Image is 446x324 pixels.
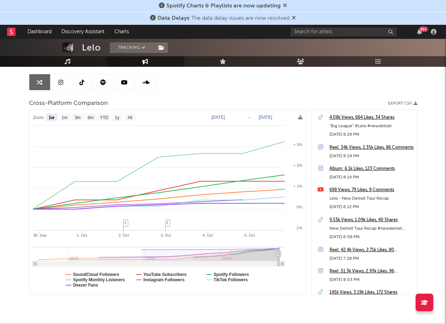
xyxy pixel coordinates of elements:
span: Spotify Charts & Playlists are now updating [166,3,281,9]
text: Spotify Followers [213,272,249,277]
span: Cross-Platform Comparison [29,99,108,108]
text: 4. Oct [202,233,213,237]
a: Reel: 51.3k Views, 2.93k Likes, 96 Comments [329,267,414,276]
text: [DATE] [259,115,272,120]
button: Tracking [110,42,154,53]
input: Search for artists [291,28,397,36]
div: Lelo [82,42,101,53]
text: All [127,115,132,120]
button: Export CSV [388,101,417,106]
span: Dismiss [283,3,287,9]
div: [DATE] 6:06 PM [329,233,414,241]
text: 2. Oct [118,233,129,237]
text: Zoom [33,115,44,120]
text: Spotify Monthly Listeners [73,277,125,282]
span: Data Delays [157,16,189,21]
text: YTD [100,115,108,120]
div: [DATE] 8:03 PM [329,276,414,284]
div: [DATE] 7:28 PM [329,254,414,263]
text: + 3% [293,142,302,147]
span: : The data delay issues are now resolved [157,16,290,21]
div: [DATE] 8:26 PM [329,130,414,139]
a: 9.53k Views, 1.09k Likes, 40 Shares [329,216,414,224]
div: [DATE] 8:24 PM [329,152,414,160]
text: + 1% [293,184,302,188]
span: 1 [124,220,126,225]
text: 3. Oct [160,233,171,237]
div: 99 + [419,26,428,32]
a: Dashboard [23,25,57,39]
text: 1y [115,115,119,120]
a: Album: 6.1k Likes, 123 Comments [329,165,414,173]
text: -1% [295,226,302,230]
text: → [247,115,251,120]
text: Deezer Fans [73,283,98,288]
text: + 2% [293,163,302,167]
div: [DATE] 8:14 PM [329,173,414,182]
text: Instagram Followers [143,277,184,282]
a: 4.08k Views, 664 Likes, 34 Shares [329,113,414,122]
text: 1w [48,115,54,120]
text: 30. Sep [33,233,46,237]
a: Reel: 34k Views, 2.35k Likes, 86 Comments [329,143,414,152]
span: 2 [166,220,168,225]
text: 1. Oct [76,233,87,237]
text: 6m [88,115,94,120]
text: 0% [297,205,302,209]
div: [DATE] 6:12 PM [329,203,414,211]
a: 145k Views, 3.19k Likes, 172 Shares [329,288,414,297]
text: [DATE] [212,115,225,120]
text: 1m [61,115,67,120]
text: 3m [75,115,81,120]
text: YouTube Subscribers [143,272,186,277]
button: 99+ [417,29,422,35]
text: 5. Oct [244,233,255,237]
text: SoundCloud Followers [73,272,119,277]
a: 698 Views, 79 Likes, 9 Comments [329,186,414,194]
div: New Detroit Tour Recap #newdetroit #Lelo [329,224,414,233]
a: Discovery Assistant [57,25,109,39]
text: TikTok Followers [213,277,248,282]
a: Charts [109,25,134,39]
span: Dismiss [292,16,296,21]
div: “Big League” #Lelo #newdetroit [329,122,414,130]
a: Reel: 42.4k Views, 2.71k Likes, 80 Comments [329,246,414,254]
div: Lelo - New Detroit Tour Recap [329,194,414,203]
